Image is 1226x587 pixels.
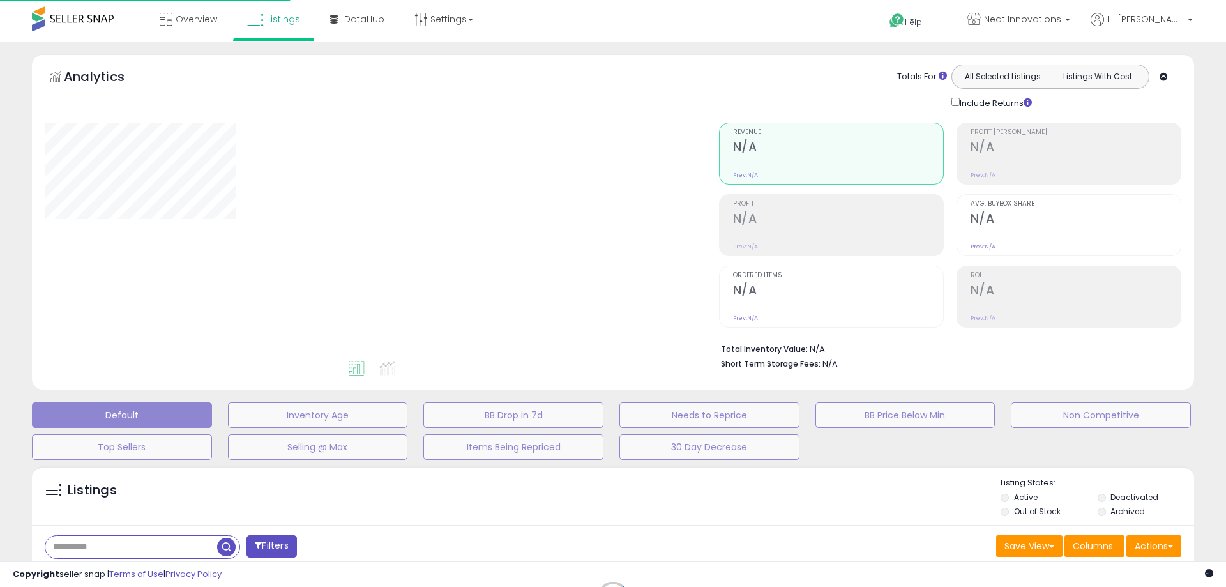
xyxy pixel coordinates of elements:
button: 30 Day Decrease [619,434,799,460]
span: Neat Innovations [984,13,1061,26]
button: BB Price Below Min [815,402,995,428]
strong: Copyright [13,568,59,580]
button: Default [32,402,212,428]
a: Hi [PERSON_NAME] [1091,13,1193,42]
small: Prev: N/A [733,171,758,179]
button: All Selected Listings [955,68,1050,85]
span: N/A [822,358,838,370]
div: Totals For [897,71,947,83]
span: Avg. Buybox Share [971,201,1181,208]
div: seller snap | | [13,568,222,581]
span: ROI [971,272,1181,279]
div: Include Returns [942,95,1047,110]
h2: N/A [971,211,1181,229]
button: Items Being Repriced [423,434,603,460]
h2: N/A [733,140,943,157]
span: Listings [267,13,300,26]
span: Hi [PERSON_NAME] [1107,13,1184,26]
span: Ordered Items [733,272,943,279]
small: Prev: N/A [971,243,995,250]
b: Short Term Storage Fees: [721,358,821,369]
button: Listings With Cost [1050,68,1145,85]
small: Prev: N/A [971,314,995,322]
small: Prev: N/A [733,314,758,322]
span: Overview [176,13,217,26]
button: BB Drop in 7d [423,402,603,428]
button: Selling @ Max [228,434,408,460]
button: Inventory Age [228,402,408,428]
small: Prev: N/A [733,243,758,250]
span: Help [905,17,922,27]
a: Help [879,3,947,42]
h2: N/A [733,283,943,300]
span: Profit [PERSON_NAME] [971,129,1181,136]
i: Get Help [889,13,905,29]
h2: N/A [971,283,1181,300]
h2: N/A [971,140,1181,157]
h2: N/A [733,211,943,229]
li: N/A [721,340,1172,356]
span: Profit [733,201,943,208]
button: Top Sellers [32,434,212,460]
span: Revenue [733,129,943,136]
button: Non Competitive [1011,402,1191,428]
h5: Analytics [64,68,149,89]
b: Total Inventory Value: [721,344,808,354]
span: DataHub [344,13,384,26]
button: Needs to Reprice [619,402,799,428]
small: Prev: N/A [971,171,995,179]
